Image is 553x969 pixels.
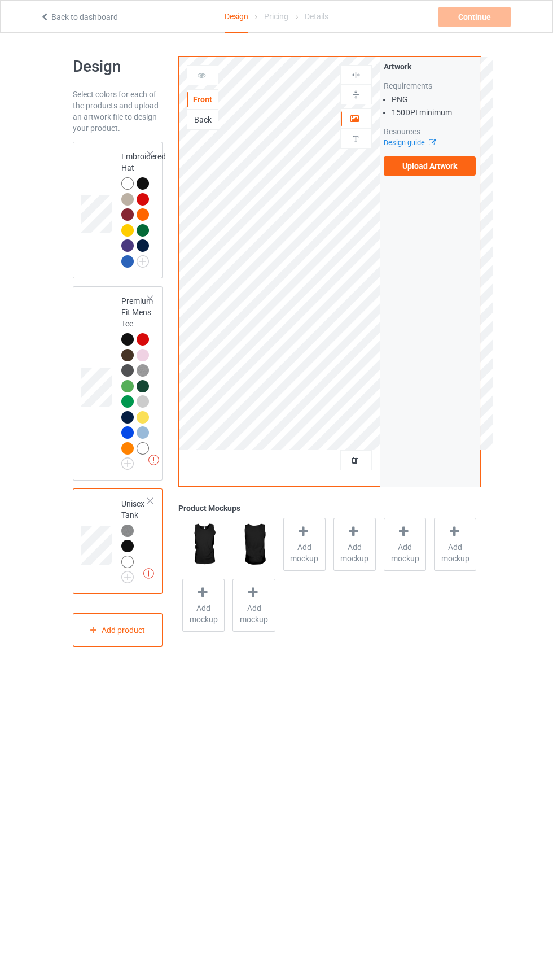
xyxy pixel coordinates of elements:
img: svg+xml;base64,PD94bWwgdmVyc2lvbj0iMS4wIiBlbmNvZGluZz0iVVRGLTgiPz4KPHN2ZyB3aWR0aD0iMjJweCIgaGVpZ2... [121,457,134,470]
div: Details [305,1,328,32]
div: Pricing [264,1,288,32]
div: Back [187,114,218,125]
div: Premium Fit Mens Tee [121,295,153,466]
span: Add mockup [384,542,425,564]
div: Add product [73,613,163,647]
div: Add mockup [182,579,225,632]
div: Add mockup [232,579,275,632]
div: Premium Fit Mens Tee [73,286,163,481]
label: Upload Artwork [384,156,476,176]
img: svg+xml;base64,PD94bWwgdmVyc2lvbj0iMS4wIiBlbmNvZGluZz0iVVRGLTgiPz4KPHN2ZyB3aWR0aD0iMjJweCIgaGVpZ2... [137,255,149,268]
div: Add mockup [283,518,326,571]
img: svg%3E%0A [350,89,361,100]
div: Add mockup [434,518,476,571]
div: Product Mockups [178,503,480,514]
img: heather_texture.png [121,525,134,537]
a: Design guide [384,138,435,147]
div: Select colors for each of the products and upload an artwork file to design your product. [73,89,163,134]
div: Add mockup [333,518,376,571]
span: Add mockup [334,542,375,564]
span: Add mockup [233,603,274,625]
div: Resources [384,126,476,137]
h1: Design [73,56,163,77]
div: Requirements [384,80,476,91]
img: regular.jpg [182,518,225,571]
img: svg+xml;base64,PD94bWwgdmVyc2lvbj0iMS4wIiBlbmNvZGluZz0iVVRGLTgiPz4KPHN2ZyB3aWR0aD0iMjJweCIgaGVpZ2... [121,571,134,583]
li: PNG [392,94,476,105]
div: Design [225,1,248,33]
img: heather_texture.png [137,364,149,377]
div: Unisex Tank [121,498,148,580]
span: Add mockup [284,542,325,564]
div: Embroidered Hat [73,142,163,278]
div: Embroidered Hat [121,151,166,267]
div: Add mockup [384,518,426,571]
img: exclamation icon [143,568,154,579]
div: Artwork [384,61,476,72]
div: Front [187,94,218,105]
img: exclamation icon [148,455,159,465]
div: Unisex Tank [73,488,163,594]
li: 150 DPI minimum [392,107,476,118]
img: svg%3E%0A [350,133,361,144]
span: Add mockup [434,542,476,564]
a: Back to dashboard [40,12,118,21]
img: regular.jpg [232,518,275,571]
span: Add mockup [183,603,224,625]
img: svg%3E%0A [350,69,361,80]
